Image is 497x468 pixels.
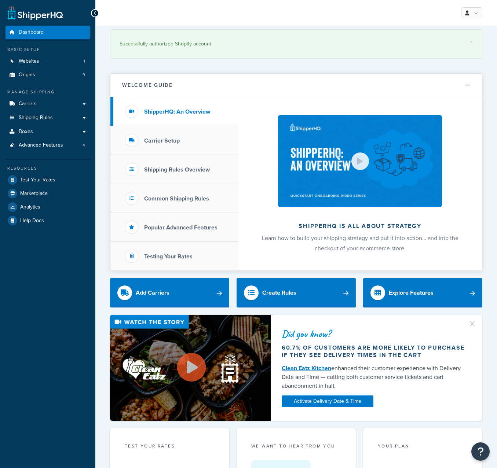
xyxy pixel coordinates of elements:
li: Websites [6,55,90,68]
h2: ShipperHQ is all about strategy [257,223,463,229]
span: Marketplace [20,191,48,197]
div: Basic Setup [6,47,90,53]
button: Open Resource Center [471,442,490,461]
span: Dashboard [19,29,44,36]
span: Carriers [19,101,37,107]
li: Advanced Features [6,139,90,152]
h3: ShipperHQ: An Overview [144,108,210,115]
img: Video thumbnail [110,315,271,421]
a: Create Rules [237,278,356,307]
a: Dashboard [6,26,90,39]
a: Boxes [6,125,90,139]
span: Test Your Rates [20,177,55,183]
h3: Carrier Setup [144,137,180,144]
h3: Testing Your Rates [144,253,193,260]
span: Analytics [20,204,40,210]
a: Add Carriers [110,278,229,307]
h3: Popular Advanced Features [144,224,218,231]
a: Test Your Rates [6,173,90,187]
h3: Common Shipping Rules [144,195,209,202]
div: Resources [6,165,90,172]
div: Create Rules [262,288,296,298]
a: Advanced Features4 [6,139,90,152]
span: 9 [83,72,85,78]
span: Help Docs [20,218,44,224]
div: Add Carriers [136,288,169,298]
span: 1 [84,58,85,65]
div: Explore Features [389,288,434,298]
a: Explore Features [363,278,482,307]
span: Shipping Rules [19,115,53,121]
a: Activate Delivery Date & Time [282,395,373,407]
a: Websites1 [6,55,90,68]
h3: Shipping Rules Overview [144,166,210,173]
a: Carriers [6,97,90,111]
span: Learn how to build your shipping strategy and put it into action… and into the checkout of your e... [262,234,458,253]
span: Websites [19,58,39,65]
div: Manage Shipping [6,89,90,95]
li: Origins [6,68,90,82]
span: Advanced Features [19,142,63,148]
a: Analytics [6,200,90,214]
div: Did you know? [282,329,471,339]
a: Marketplace [6,187,90,200]
div: 60.7% of customers are more likely to purchase if they see delivery times in the cart [282,344,471,359]
span: 4 [83,142,85,148]
img: ShipperHQ is all about strategy [278,115,442,207]
div: Test your rates [125,443,215,451]
a: Shipping Rules [6,111,90,125]
div: Your Plan [378,443,468,451]
span: Origins [19,72,35,78]
div: Successfully authorized Shopify account [120,39,473,49]
a: Clean Eatz Kitchen [282,364,331,372]
div: enhanced their customer experience with Delivery Date and Time — cutting both customer service ti... [282,364,471,390]
a: Origins9 [6,68,90,82]
p: we want to hear from you [251,443,341,449]
h2: Welcome Guide [122,82,173,88]
a: Help Docs [6,214,90,227]
span: Boxes [19,129,33,135]
button: Welcome Guide [110,74,482,97]
a: × [470,39,473,45]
